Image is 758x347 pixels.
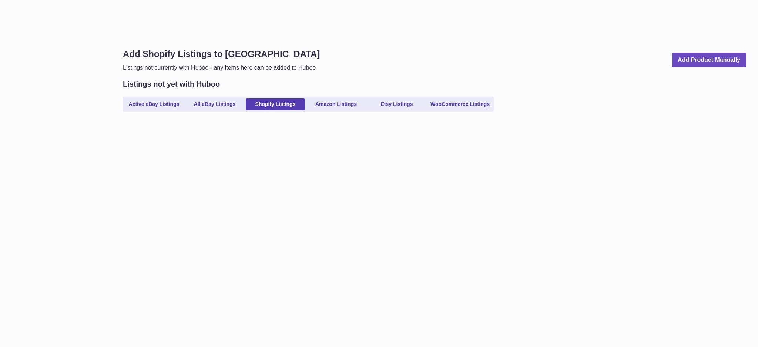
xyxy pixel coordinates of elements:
a: Shopify Listings [246,98,305,110]
p: Listings not currently with Huboo - any items here can be added to Huboo [123,64,320,72]
a: Active eBay Listings [124,98,184,110]
a: All eBay Listings [185,98,244,110]
h2: Listings not yet with Huboo [123,79,220,89]
a: Add Product Manually [672,53,746,68]
a: Etsy Listings [367,98,426,110]
a: Amazon Listings [306,98,366,110]
a: WooCommerce Listings [428,98,492,110]
h1: Add Shopify Listings to [GEOGRAPHIC_DATA] [123,48,320,60]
